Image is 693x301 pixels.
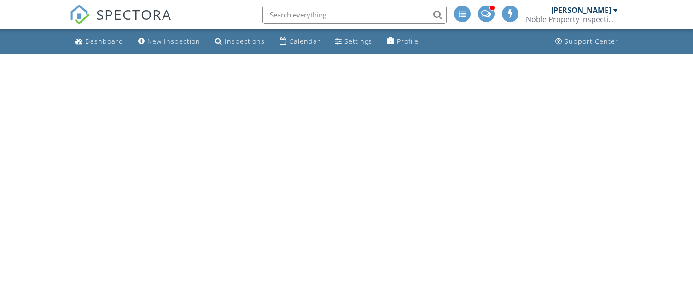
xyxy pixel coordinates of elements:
[344,37,372,46] div: Settings
[211,33,268,50] a: Inspections
[147,37,200,46] div: New Inspection
[276,33,324,50] a: Calendar
[85,37,123,46] div: Dashboard
[71,33,127,50] a: Dashboard
[225,37,265,46] div: Inspections
[526,15,618,24] div: Noble Property Inspections
[289,37,320,46] div: Calendar
[70,12,172,32] a: SPECTORA
[262,6,447,24] input: Search everything...
[383,33,422,50] a: Profile
[565,37,618,46] div: Support Center
[96,5,172,24] span: SPECTORA
[332,33,376,50] a: Settings
[70,5,90,25] img: The Best Home Inspection Software - Spectora
[397,37,419,46] div: Profile
[134,33,204,50] a: New Inspection
[552,33,622,50] a: Support Center
[551,6,611,15] div: [PERSON_NAME]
